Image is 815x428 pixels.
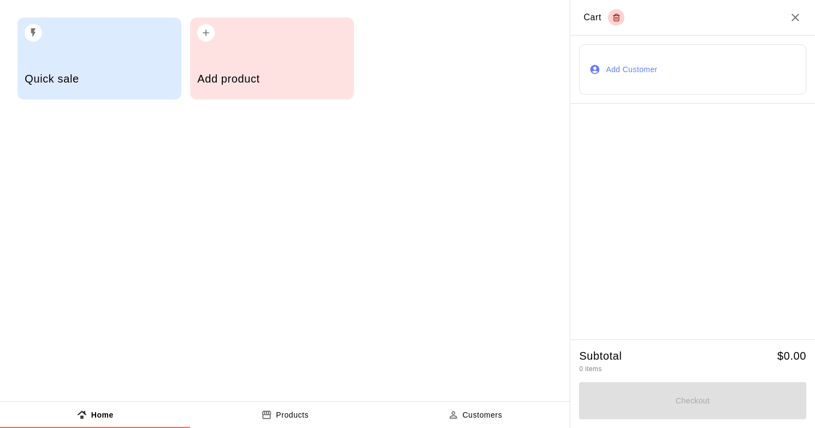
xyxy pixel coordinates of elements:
div: Cart [583,9,624,26]
h5: Subtotal [579,349,622,363]
h5: Add product [197,72,346,86]
button: Add Customer [579,44,806,95]
p: Home [91,409,114,421]
button: Empty cart [608,9,624,26]
button: Add product [190,17,354,99]
button: Close [789,11,802,24]
span: 0 items [579,365,601,373]
h5: Quick sale [25,72,174,86]
p: Products [276,409,309,421]
button: Quick sale [17,17,181,99]
h5: $ 0.00 [777,349,806,363]
p: Customers [463,409,503,421]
